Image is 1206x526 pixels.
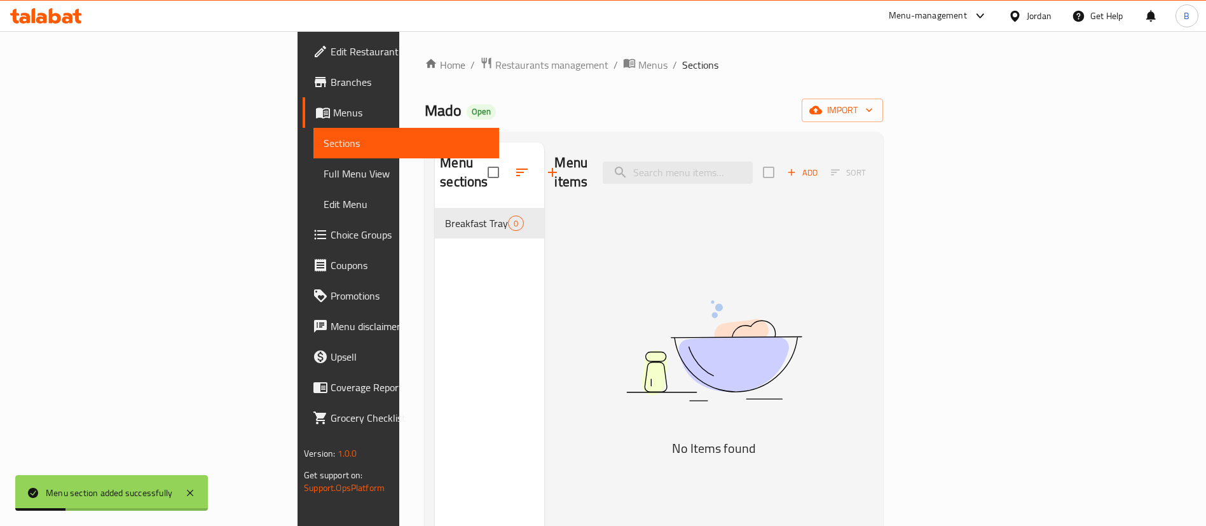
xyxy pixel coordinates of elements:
[1027,9,1052,23] div: Jordan
[480,57,608,73] a: Restaurants management
[331,44,489,59] span: Edit Restaurant
[324,135,489,151] span: Sections
[304,445,335,462] span: Version:
[555,266,873,435] img: dish.svg
[554,153,587,191] h2: Menu items
[303,97,499,128] a: Menus
[812,102,873,118] span: import
[324,166,489,181] span: Full Menu View
[508,216,524,231] div: items
[338,445,357,462] span: 1.0.0
[303,342,499,372] a: Upsell
[445,216,508,231] span: Breakfast Trays
[324,197,489,212] span: Edit Menu
[537,157,568,188] button: Add section
[313,189,499,219] a: Edit Menu
[673,57,677,73] li: /
[435,203,544,244] nav: Menu sections
[435,208,544,239] div: Breakfast Trays0
[1184,9,1189,23] span: B
[333,105,489,120] span: Menus
[613,57,618,73] li: /
[331,410,489,426] span: Grocery Checklist
[303,372,499,403] a: Coverage Report
[313,128,499,158] a: Sections
[303,219,499,250] a: Choice Groups
[509,218,523,230] span: 0
[782,163,823,183] span: Add item
[785,165,819,180] span: Add
[303,67,499,97] a: Branches
[682,57,718,73] span: Sections
[303,250,499,280] a: Coupons
[46,486,172,500] div: Menu section added successfully
[889,8,967,24] div: Menu-management
[507,157,537,188] span: Sort sections
[480,159,507,186] span: Select all sections
[555,438,873,459] h5: No Items found
[304,480,385,496] a: Support.OpsPlatform
[303,311,499,342] a: Menu disclaimer
[823,163,874,183] span: Select section first
[331,258,489,273] span: Coupons
[638,57,668,73] span: Menus
[782,163,823,183] button: Add
[303,36,499,67] a: Edit Restaurant
[331,319,489,334] span: Menu disclaimer
[304,467,362,483] span: Get support on:
[313,158,499,189] a: Full Menu View
[331,349,489,364] span: Upsell
[425,57,883,73] nav: breadcrumb
[331,288,489,303] span: Promotions
[303,280,499,311] a: Promotions
[331,74,489,90] span: Branches
[331,380,489,395] span: Coverage Report
[802,99,883,122] button: import
[603,162,753,184] input: search
[495,57,608,73] span: Restaurants management
[331,227,489,242] span: Choice Groups
[303,403,499,433] a: Grocery Checklist
[623,57,668,73] a: Menus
